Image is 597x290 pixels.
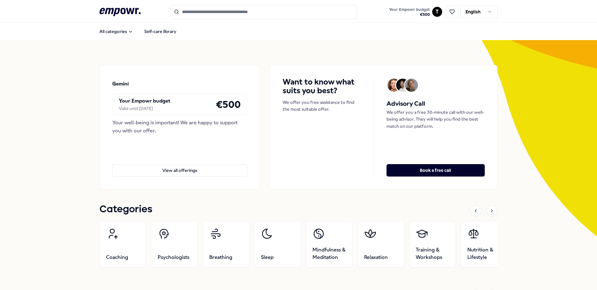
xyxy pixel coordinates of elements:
span: € 500 [389,12,430,17]
a: Sleep [254,221,301,268]
a: Your Empowr budget€500 [386,5,432,18]
h5: Advisory Call [386,99,485,109]
input: Search for products, categories or subcategories [170,5,357,19]
span: Breathing [209,254,232,261]
a: Psychologists [151,221,198,268]
span: Training & Workshops [416,246,449,261]
p: Your Empowr budget [119,97,170,105]
button: Your Empowr budget€500 [388,6,431,18]
p: We offer you free assistance to find the most suitable offer. [283,99,361,113]
span: Mindfulness & Meditation [312,246,346,261]
h1: Categories [99,202,152,217]
img: Avatar [387,79,400,92]
img: Avatar [405,79,418,92]
a: Nutrition & Lifestyle [461,221,507,268]
a: Coaching [99,221,146,268]
span: Relaxation [364,254,388,261]
span: Coaching [106,254,128,261]
div: Valid until [DATE] [119,105,170,112]
h4: Want to know what suits you best? [283,78,361,95]
span: Psychologists [158,254,189,261]
p: We offer you a free 30-minute call with our well-being advisor. They will help you find the best ... [386,109,485,130]
span: Sleep [261,254,274,261]
a: Self-care library [139,25,181,38]
a: Mindfulness & Meditation [306,221,353,268]
img: Avatar [396,79,409,92]
button: All categories [95,25,138,38]
a: View all offerings [112,154,247,177]
nav: Main [95,25,181,38]
p: Gemini [112,80,129,88]
button: View all offerings [112,164,247,177]
button: T [432,7,442,17]
a: Breathing [203,221,249,268]
span: Your Empowr budget [389,7,430,12]
h4: € 500 [216,97,241,112]
span: Nutrition & Lifestyle [467,246,501,261]
a: Training & Workshops [409,221,456,268]
a: Relaxation [358,221,404,268]
button: Book a free call [386,164,485,177]
div: Your well-being is important! We are happy to support you with our offer. [112,119,247,135]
